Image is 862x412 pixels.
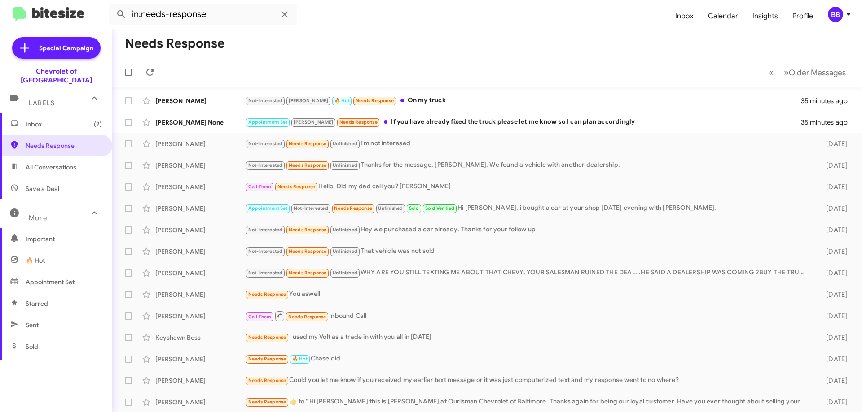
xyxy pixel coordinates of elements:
div: [PERSON_NAME] [155,355,245,364]
div: [PERSON_NAME] [155,182,245,191]
div: [PERSON_NAME] [155,269,245,278]
button: BB [820,7,852,22]
span: » [784,67,789,78]
div: [DATE] [812,290,855,299]
span: Unfinished [333,248,357,254]
div: [DATE] [812,269,855,278]
div: [DATE] [812,398,855,407]
span: Unfinished [333,141,357,147]
span: Needs Response [277,184,316,190]
div: [PERSON_NAME] [155,96,245,105]
div: You aswell [245,289,812,299]
div: I'm not interesed [245,139,812,149]
span: Save a Deal [26,184,59,193]
div: That vehicle was not sold [245,246,812,256]
span: Needs Response [248,377,286,383]
span: Needs Response [248,399,286,405]
span: Appointment Set [26,278,75,286]
div: [PERSON_NAME] None [155,118,245,127]
div: Hi [PERSON_NAME], i bought a car at your shop [DATE] evening with [PERSON_NAME]. [245,203,812,213]
span: Needs Response [248,356,286,362]
span: Sold [409,205,419,211]
div: [DATE] [812,226,855,234]
div: Hello. Did my dad call you? [PERSON_NAME] [245,182,812,192]
div: [DATE] [812,139,855,148]
span: Sent [26,321,39,330]
div: [PERSON_NAME] [155,398,245,407]
span: (2) [94,120,102,129]
a: Profile [785,3,820,29]
span: [PERSON_NAME] [289,98,329,104]
span: Call Them [248,184,272,190]
span: Unfinished [333,227,357,233]
span: Appointment Set [248,119,288,125]
div: [DATE] [812,355,855,364]
a: Inbox [668,3,701,29]
a: Insights [745,3,785,29]
span: Needs Response [289,227,327,233]
span: Needs Response [289,141,327,147]
div: [PERSON_NAME] [155,312,245,321]
span: Not-Interested [248,98,283,104]
span: Needs Response [356,98,394,104]
div: [PERSON_NAME] [155,247,245,256]
span: 🔥 Hot [26,256,45,265]
span: « [769,67,774,78]
div: [DATE] [812,161,855,170]
div: [DATE] [812,376,855,385]
span: Labels [29,99,55,107]
div: [PERSON_NAME] [155,161,245,170]
span: More [29,214,47,222]
span: Needs Response [289,162,327,168]
div: [DATE] [812,247,855,256]
div: Hey we purchased a car already. Thanks for your follow up [245,225,812,235]
div: Thanks for the message, [PERSON_NAME]. We found a vehicle with another dealership. [245,160,812,170]
span: Sold [26,342,38,351]
div: [PERSON_NAME] [155,226,245,234]
div: I used my Volt as a trade in with you all in [DATE] [245,332,812,343]
div: 35 minutes ago [801,118,855,127]
div: WHY ARE YOU STILL TEXTING ME ABOUT THAT CHEVY, YOUR SALESMAN RUINED THE DEAL...HE SAID A DEALERSH... [245,268,812,278]
span: Needs Response [289,248,327,254]
a: Special Campaign [12,37,101,59]
div: Inbound Call [245,310,812,321]
span: [PERSON_NAME] [294,119,334,125]
span: Needs Response [288,314,326,320]
span: Needs Response [26,141,102,150]
div: [PERSON_NAME] [155,376,245,385]
span: Needs Response [334,205,372,211]
div: [PERSON_NAME] [155,139,245,148]
div: [DATE] [812,182,855,191]
span: Sold Verified [425,205,455,211]
span: Not-Interested [248,227,283,233]
span: Not-Interested [248,162,283,168]
div: Could you let me know if you received my earlier text message or it was just computerized text an... [245,375,812,386]
div: [DATE] [812,333,855,342]
div: On my truck [245,95,801,106]
span: 🔥 Hot [292,356,308,362]
div: [DATE] [812,204,855,213]
a: Calendar [701,3,745,29]
div: Keyshawn Boss [155,333,245,342]
span: 🔥 Hot [334,98,350,104]
span: Not-Interested [248,141,283,147]
div: If you have already fixed the truck please let me know so I can plan accordingly [245,117,801,127]
span: Inbox [26,120,102,129]
span: Important [26,234,102,243]
span: Unfinished [333,270,357,276]
span: Needs Response [248,291,286,297]
nav: Page navigation example [764,63,851,82]
span: Unfinished [378,205,403,211]
span: Needs Response [248,334,286,340]
button: Previous [763,63,779,82]
span: Not-Interested [294,205,328,211]
div: 35 minutes ago [801,96,855,105]
span: Starred [26,299,48,308]
div: ​👍​ to “ Hi [PERSON_NAME] this is [PERSON_NAME] at Ourisman Chevrolet of Baltimore. Thanks again ... [245,397,812,407]
span: Not-Interested [248,248,283,254]
button: Next [778,63,851,82]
